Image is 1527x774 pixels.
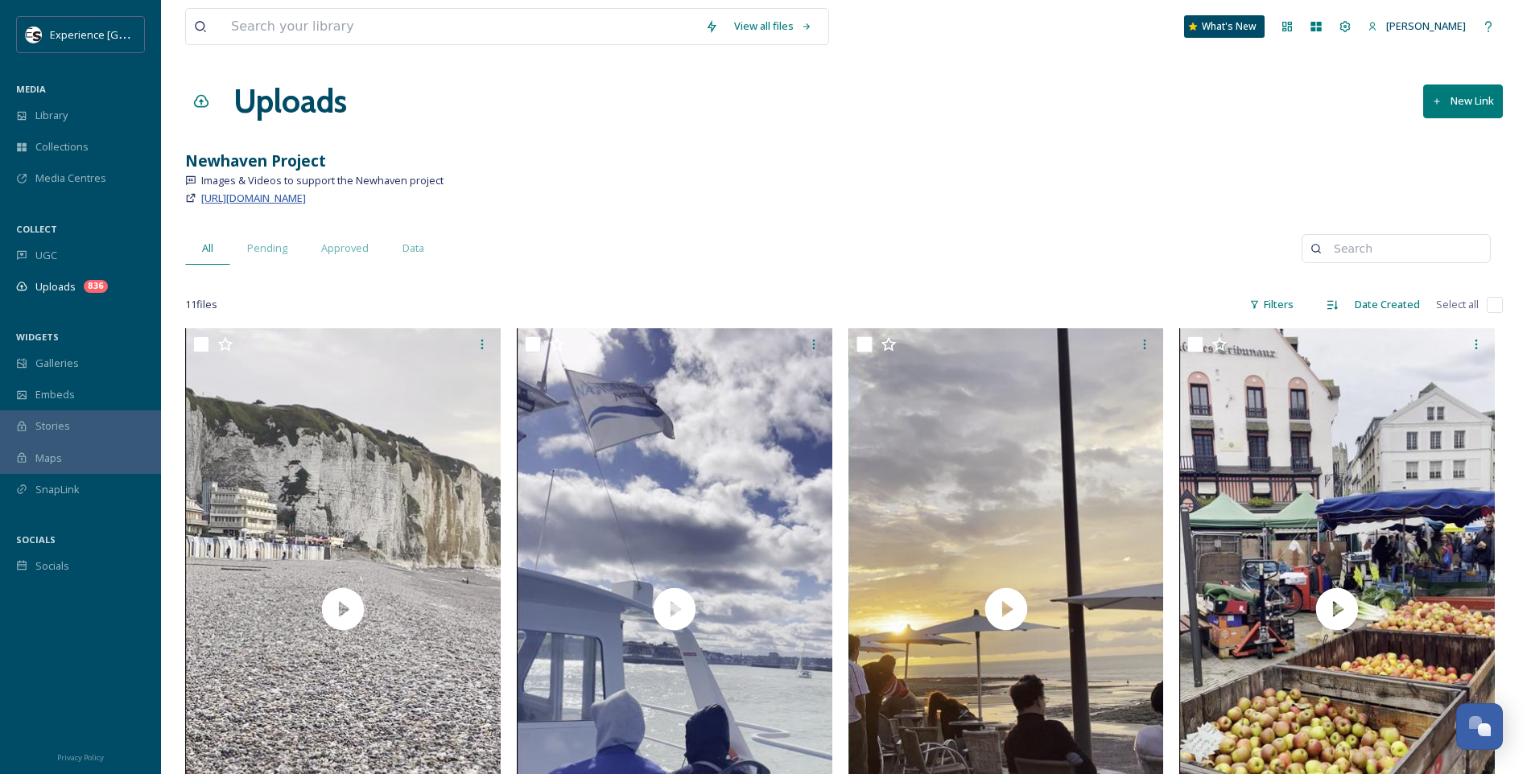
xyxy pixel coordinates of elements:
button: Open Chat [1456,703,1503,750]
input: Search your library [223,9,697,44]
span: [URL][DOMAIN_NAME] [201,191,306,205]
span: MEDIA [16,83,46,95]
a: Privacy Policy [57,747,104,766]
button: New Link [1423,84,1503,117]
span: Uploads [35,279,76,294]
span: Data [402,241,424,256]
a: What's New [1184,15,1265,38]
span: Collections [35,139,89,154]
span: Images & Videos to support the Newhaven project [201,173,444,188]
span: Select all [1436,297,1479,312]
img: WSCC%20ES%20Socials%20Icon%20-%20Secondary%20-%20Black.jpg [26,27,42,43]
strong: Newhaven Project [185,150,326,171]
span: Approved [321,241,369,256]
span: Embeds [35,387,75,402]
a: [PERSON_NAME] [1360,10,1474,42]
span: UGC [35,248,57,263]
span: Stories [35,418,70,434]
span: Socials [35,558,69,574]
span: COLLECT [16,223,57,235]
span: Pending [247,241,287,256]
span: Library [35,108,68,123]
span: 11 file s [185,297,217,312]
a: View all files [726,10,820,42]
span: SnapLink [35,482,80,497]
div: Date Created [1347,289,1428,320]
span: Galleries [35,356,79,371]
span: WIDGETS [16,331,59,343]
span: [PERSON_NAME] [1386,19,1466,33]
a: Uploads [233,77,347,126]
div: Filters [1241,289,1302,320]
span: Media Centres [35,171,106,186]
span: Maps [35,451,62,466]
span: Privacy Policy [57,752,104,763]
span: All [202,241,213,256]
input: Search [1326,233,1482,265]
span: SOCIALS [16,533,56,546]
a: [URL][DOMAIN_NAME] [201,188,306,208]
span: Experience [GEOGRAPHIC_DATA] [50,27,209,42]
div: 836 [84,280,108,293]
